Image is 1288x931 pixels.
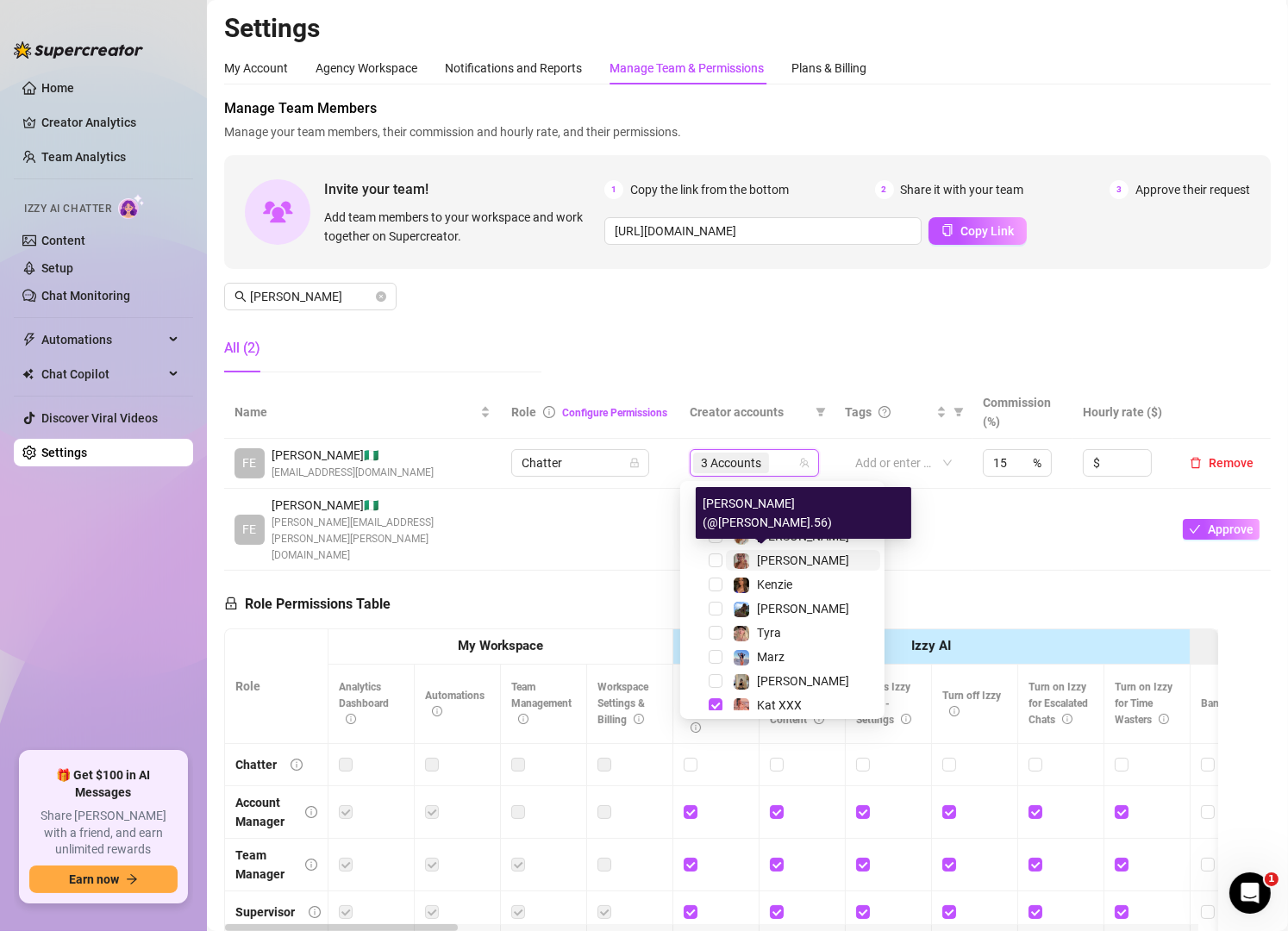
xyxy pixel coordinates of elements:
button: close-circle [376,291,386,302]
th: Hourly rate ($) [1072,386,1172,439]
span: info-circle [949,706,960,716]
span: Turn off Izzy [942,690,1001,718]
a: Home [41,81,74,95]
span: Marz [757,650,785,664]
span: [PERSON_NAME] [757,553,849,567]
img: Kenzie [734,578,749,593]
div: Chatter [235,755,277,774]
span: info-circle [291,759,303,771]
a: Configure Permissions [562,407,667,419]
div: Agency Workspace [316,59,417,78]
span: info-circle [814,714,824,724]
span: search [234,291,247,303]
h2: Settings [224,12,1271,45]
a: Discover Viral Videos [41,411,158,425]
span: Add team members to your workspace and work together on Supercreator. [324,208,597,246]
span: 1 [604,180,623,199]
span: Kenzie [757,578,792,591]
span: Team Management [511,681,572,726]
span: info-circle [1159,714,1169,724]
span: Automations [425,690,485,718]
span: Access Izzy Setup - Content [770,681,824,726]
span: Select tree node [709,578,722,591]
span: Izzy AI Chatter [24,201,111,217]
span: 3 Accounts [701,453,761,472]
span: Approve their request [1135,180,1250,199]
span: [PERSON_NAME] 🇳🇬 [272,496,491,515]
span: Select tree node [709,626,722,640]
span: lock [224,597,238,610]
span: [EMAIL_ADDRESS][DOMAIN_NAME] [272,465,434,481]
img: Marz [734,650,749,665]
span: 1 [1265,872,1279,886]
a: Creator Analytics [41,109,179,136]
span: check [1189,523,1201,535]
span: [PERSON_NAME] [757,602,849,615]
span: Copy Link [960,224,1014,238]
button: Copy Link [928,217,1027,245]
img: Taylor [734,602,749,617]
span: Bank [1201,697,1241,709]
span: Copy the link from the bottom [630,180,789,199]
a: Content [41,234,85,247]
span: Select tree node [709,650,722,664]
span: Automations [41,326,164,353]
span: thunderbolt [22,333,36,347]
span: [PERSON_NAME] 🇳🇬 [272,446,434,465]
th: Name [224,386,501,439]
img: Tyra [734,626,749,641]
span: Share [PERSON_NAME] with a friend, and earn unlimited rewards [29,808,178,859]
span: Chatter [522,450,639,476]
img: logo-BBDzfeDw.svg [14,41,143,59]
span: Turn on Izzy for Escalated Chats [1029,681,1088,726]
span: Access Izzy Setup - Settings [856,681,911,726]
span: FE [243,520,257,539]
span: delete [1190,457,1202,469]
div: My Account [224,59,288,78]
span: Share it with your team [901,180,1024,199]
span: Workspace Settings & Billing [597,681,648,726]
span: [PERSON_NAME] [757,674,849,688]
span: arrow-right [126,873,138,885]
span: Turn on Izzy for Time Wasters [1115,681,1172,726]
span: 3 [1110,180,1129,199]
span: info-circle [901,714,911,724]
span: filter [950,399,967,425]
img: Natasha [734,674,749,690]
strong: My Workspace [458,638,543,653]
span: Manage your team members, their commission and hourly rate, and their permissions. [224,122,1271,141]
span: Select tree node [709,602,722,615]
span: question-circle [878,406,891,418]
span: Manage Team Members [224,98,1271,119]
div: Account Manager [235,793,291,831]
span: Approve [1208,522,1254,536]
span: info-circle [518,714,528,724]
img: Jamie [734,553,749,569]
span: Invite your team! [324,178,604,200]
span: filter [816,407,826,417]
div: Supervisor [235,903,295,922]
span: Remove [1209,456,1254,470]
div: Plans & Billing [791,59,866,78]
span: Select tree node [709,553,722,567]
span: filter [812,399,829,425]
a: Team Analytics [41,150,126,164]
span: info-circle [634,714,644,724]
span: info-circle [305,806,317,818]
span: Creator accounts [690,403,809,422]
span: Tyra [757,626,781,640]
span: 3 Accounts [693,453,769,473]
th: Role [225,629,328,744]
span: info-circle [305,859,317,871]
span: lock [629,458,640,468]
div: Manage Team & Permissions [610,59,764,78]
span: Select tree node [709,674,722,688]
span: 🎁 Get $100 in AI Messages [29,767,178,801]
button: Earn nowarrow-right [29,865,178,893]
span: info-circle [691,722,701,733]
img: Chat Copilot [22,368,34,380]
div: All (2) [224,338,260,359]
a: Setup [41,261,73,275]
span: Earn now [69,872,119,886]
div: Notifications and Reports [445,59,582,78]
